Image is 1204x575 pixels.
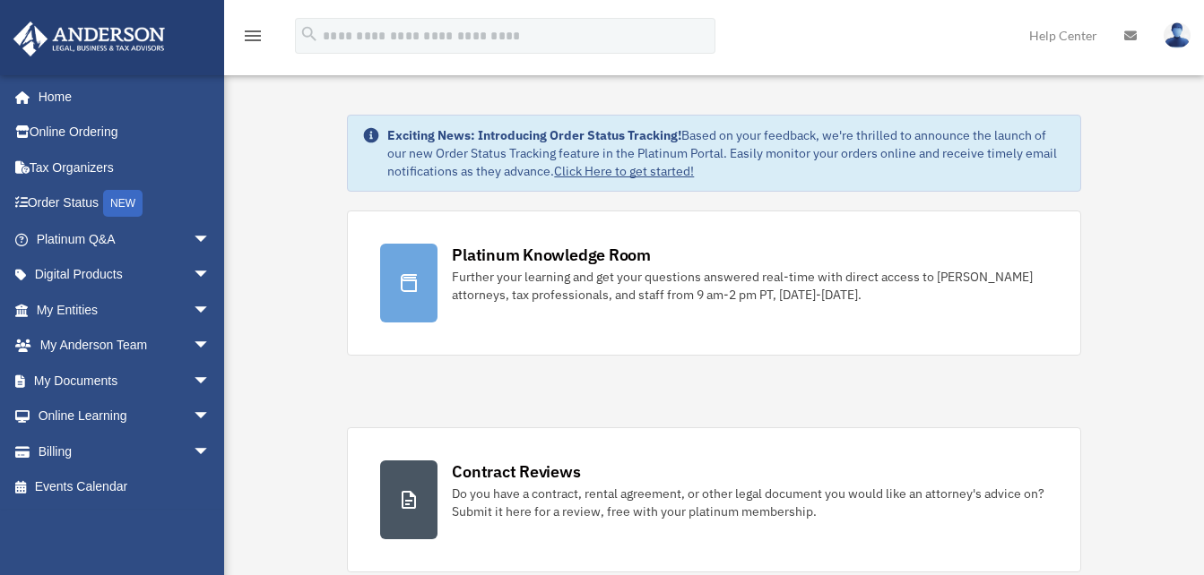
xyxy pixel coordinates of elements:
[299,24,319,44] i: search
[452,268,1047,304] div: Further your learning and get your questions answered real-time with direct access to [PERSON_NAM...
[452,485,1047,520] div: Do you have a contract, rental agreement, or other legal document you would like an attorney's ad...
[13,115,238,150] a: Online Ordering
[452,244,651,266] div: Platinum Knowledge Room
[13,221,238,257] a: Platinum Q&Aarrow_drop_down
[103,190,143,217] div: NEW
[13,150,238,185] a: Tax Organizers
[347,210,1080,356] a: Platinum Knowledge Room Further your learning and get your questions answered real-time with dire...
[193,328,229,365] span: arrow_drop_down
[13,469,238,505] a: Events Calendar
[347,427,1080,572] a: Contract Reviews Do you have a contract, rental agreement, or other legal document you would like...
[193,221,229,258] span: arrow_drop_down
[13,292,238,328] a: My Entitiesarrow_drop_down
[387,126,1065,180] div: Based on your feedback, we're thrilled to announce the launch of our new Order Status Tracking fe...
[13,399,238,434] a: Online Learningarrow_drop_down
[13,433,238,469] a: Billingarrow_drop_down
[387,127,681,143] strong: Exciting News: Introducing Order Status Tracking!
[452,460,580,483] div: Contract Reviews
[193,399,229,435] span: arrow_drop_down
[8,21,170,56] img: Anderson Advisors Platinum Portal
[1164,22,1191,48] img: User Pic
[13,185,238,222] a: Order StatusNEW
[242,25,264,47] i: menu
[193,363,229,399] span: arrow_drop_down
[13,363,238,399] a: My Documentsarrow_drop_down
[193,257,229,294] span: arrow_drop_down
[242,31,264,47] a: menu
[554,163,694,179] a: Click Here to get started!
[193,292,229,329] span: arrow_drop_down
[193,433,229,470] span: arrow_drop_down
[13,257,238,293] a: Digital Productsarrow_drop_down
[13,79,229,115] a: Home
[13,328,238,364] a: My Anderson Teamarrow_drop_down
